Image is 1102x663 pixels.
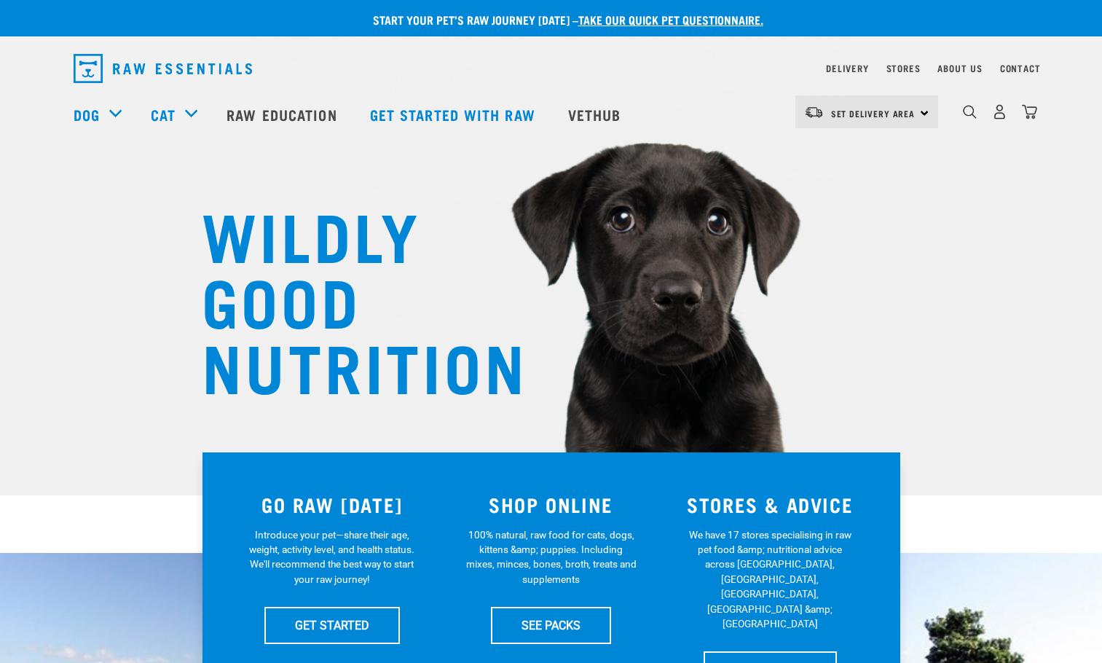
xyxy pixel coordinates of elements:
[1000,66,1041,71] a: Contact
[992,104,1007,119] img: user.png
[886,66,921,71] a: Stores
[826,66,868,71] a: Delivery
[264,607,400,643] a: GET STARTED
[202,200,493,397] h1: WILDLY GOOD NUTRITION
[62,48,1041,89] nav: dropdown navigation
[465,527,637,587] p: 100% natural, raw food for cats, dogs, kittens &amp; puppies. Including mixes, minces, bones, bro...
[685,527,856,632] p: We have 17 stores specialising in raw pet food &amp; nutritional advice across [GEOGRAPHIC_DATA],...
[355,85,554,144] a: Get started with Raw
[246,527,417,587] p: Introduce your pet—share their age, weight, activity level, and health status. We'll recommend th...
[937,66,982,71] a: About Us
[74,54,252,83] img: Raw Essentials Logo
[212,85,355,144] a: Raw Education
[963,105,977,119] img: home-icon-1@2x.png
[151,103,176,125] a: Cat
[450,493,652,516] h3: SHOP ONLINE
[578,16,763,23] a: take our quick pet questionnaire.
[804,106,824,119] img: van-moving.png
[669,493,871,516] h3: STORES & ADVICE
[74,103,100,125] a: Dog
[554,85,639,144] a: Vethub
[1022,104,1037,119] img: home-icon@2x.png
[831,111,916,116] span: Set Delivery Area
[491,607,611,643] a: SEE PACKS
[232,493,433,516] h3: GO RAW [DATE]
